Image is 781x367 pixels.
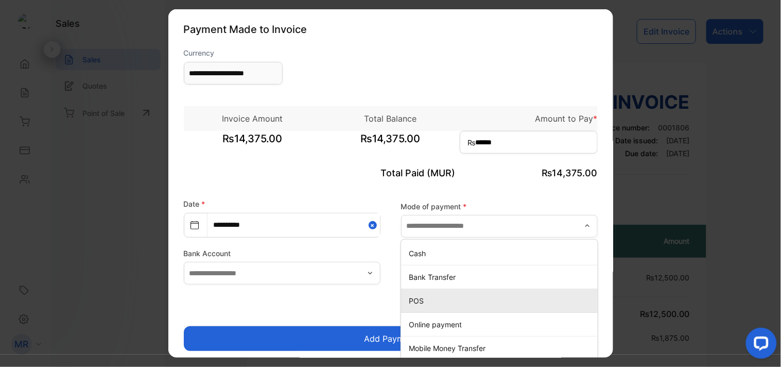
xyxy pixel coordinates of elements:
[322,131,460,157] span: ₨14,375.00
[184,199,205,208] label: Date
[409,319,594,329] p: Online payment
[738,324,781,367] iframe: LiveChat chat widget
[369,213,380,237] button: Close
[542,168,598,178] span: ₨14,375.00
[184,248,380,259] label: Bank Account
[184,326,598,351] button: Add Payment
[322,112,460,125] p: Total Balance
[409,342,594,353] p: Mobile Money Transfer
[409,271,594,282] p: Bank Transfer
[184,22,598,37] p: Payment Made to Invoice
[401,201,598,211] label: Mode of payment
[409,247,594,258] p: Cash
[460,112,598,125] p: Amount to Pay
[184,131,322,157] span: ₨14,375.00
[468,137,476,148] span: ₨
[322,166,460,180] p: Total Paid (MUR)
[409,295,594,306] p: POS
[184,47,283,58] label: Currency
[184,112,322,125] p: Invoice Amount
